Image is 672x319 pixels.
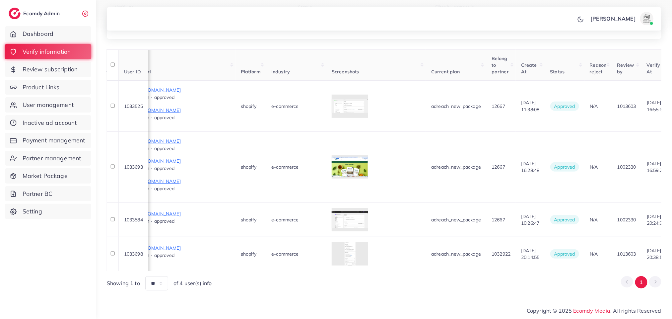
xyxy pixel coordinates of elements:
[23,30,53,38] span: Dashboard
[345,242,356,266] img: img uploaded
[550,215,579,224] span: approved
[617,164,636,170] span: 1002330
[5,133,91,148] a: Payment management
[590,217,598,223] span: N/A
[5,151,91,166] a: Partner management
[431,251,481,257] span: adreach_new_package
[5,168,91,184] a: Market Package
[23,65,78,74] span: Review subscription
[5,97,91,113] a: User management
[332,99,368,113] img: img uploaded
[131,244,230,252] p: [URL][DOMAIN_NAME]
[332,157,368,177] img: img uploaded
[23,47,71,56] span: Verify information
[521,100,539,112] span: [DATE] 11:38:08
[131,210,230,218] p: [URL][DOMAIN_NAME]
[492,164,505,170] span: 12667
[492,217,505,223] span: 12667
[492,55,509,75] span: Belong to partner
[332,211,368,228] img: img uploaded
[492,103,505,109] span: 12667
[23,207,42,216] span: Setting
[640,12,653,25] img: avatar
[271,103,299,109] span: e-commerce
[23,101,74,109] span: User management
[5,186,91,201] a: Partner BC
[527,307,661,315] span: Copyright © 2025
[23,154,81,163] span: Partner management
[131,157,230,165] p: [URL][DOMAIN_NAME]
[431,164,481,170] span: adreach_new_package
[5,204,91,219] a: Setting
[521,62,537,75] span: Create At
[241,103,256,109] span: shopify
[617,217,636,223] span: 1002330
[131,106,230,114] p: [URL][DOMAIN_NAME]
[431,103,481,109] span: adreach_new_package
[573,307,611,314] a: Ecomdy Media
[647,62,660,75] span: Verify At
[241,217,256,223] span: shopify
[173,279,212,287] span: of 4 user(s) info
[241,69,261,75] span: Platform
[647,213,665,226] span: [DATE] 20:24:39
[23,119,77,127] span: Inactive ad account
[271,217,299,223] span: e-commerce
[5,44,91,59] a: Verify information
[617,251,636,257] span: 1013603
[107,279,140,287] span: Showing 1 to
[521,248,539,260] span: [DATE] 20:14:55
[124,164,143,170] span: 1033693
[587,12,656,25] a: [PERSON_NAME]avatar
[550,69,565,75] span: Status
[9,8,61,19] a: logoEcomdy Admin
[647,100,665,112] span: [DATE] 16:55:33
[23,172,68,180] span: Market Package
[131,177,230,185] p: [URL][DOMAIN_NAME]
[647,161,665,173] span: [DATE] 16:59:28
[617,103,636,109] span: 1013603
[431,217,481,223] span: adreach_new_package
[590,251,598,257] span: N/A
[521,213,539,226] span: [DATE] 10:26:47
[590,164,598,170] span: N/A
[550,249,579,259] span: approved
[590,15,636,23] p: [PERSON_NAME]
[124,103,143,109] span: 1033525
[5,80,91,95] a: Product Links
[241,164,256,170] span: shopify
[131,86,230,94] p: [URL][DOMAIN_NAME]
[5,115,91,130] a: Inactive ad account
[23,190,53,198] span: Partner BC
[635,276,647,288] button: Go to page 1
[332,69,359,75] span: Screenshots
[492,251,510,257] span: 1032922
[131,137,230,145] p: [URL][DOMAIN_NAME]
[431,69,460,75] span: Current plan
[241,251,256,257] span: shopify
[124,69,141,75] span: User ID
[550,162,579,172] span: approved
[647,248,665,260] span: [DATE] 20:38:53
[617,62,634,75] span: Review by
[9,8,21,19] img: logo
[23,136,85,145] span: Payment management
[521,161,539,173] span: [DATE] 16:28:48
[550,102,579,111] span: approved
[621,276,661,288] ul: Pagination
[271,69,290,75] span: Industry
[611,307,661,315] span: , All rights Reserved
[124,251,143,257] span: 1033698
[124,217,143,223] span: 1033584
[23,83,60,92] span: Product Links
[5,26,91,41] a: Dashboard
[271,164,299,170] span: e-commerce
[590,103,598,109] span: N/A
[23,10,61,17] h2: Ecomdy Admin
[271,251,299,257] span: e-commerce
[590,62,607,75] span: Reason reject
[5,62,91,77] a: Review subscription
